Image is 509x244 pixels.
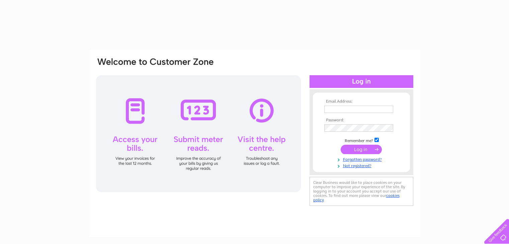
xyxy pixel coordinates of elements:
a: cookies policy [313,193,400,202]
td: Remember me? [323,137,400,143]
a: Not registered? [324,162,400,168]
div: Clear Business would like to place cookies on your computer to improve your experience of the sit... [310,177,413,206]
th: Email Address: [323,99,400,104]
th: Password: [323,118,400,123]
input: Submit [341,145,382,154]
a: Forgotten password? [324,156,400,162]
